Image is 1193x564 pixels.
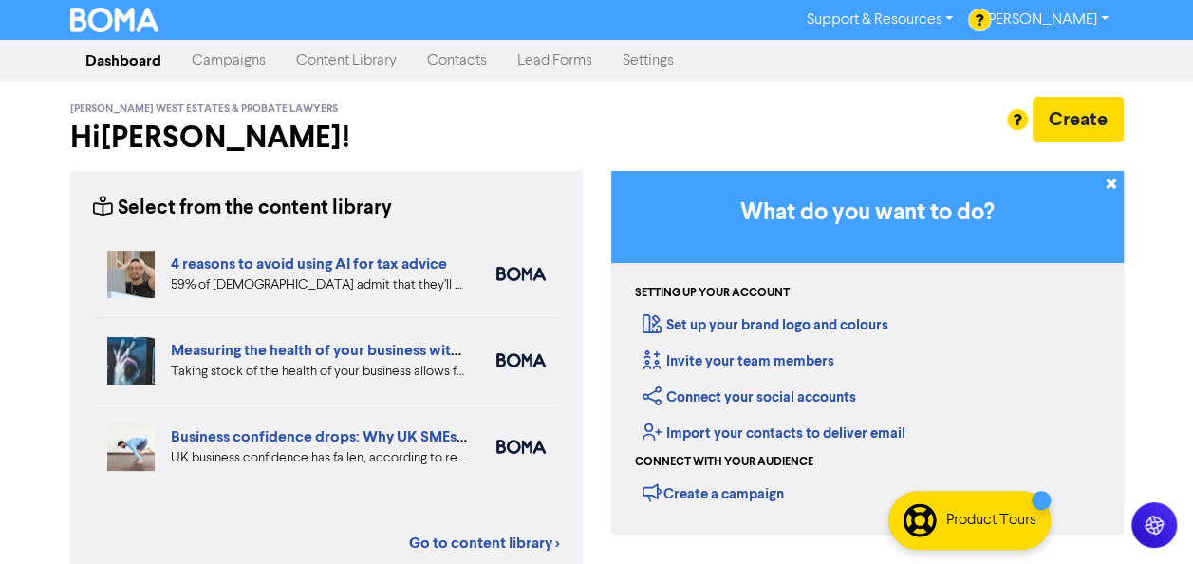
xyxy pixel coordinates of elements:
div: Taking stock of the health of your business allows for more effective planning, early warning abo... [171,362,468,382]
h3: What do you want to do? [640,199,1095,227]
a: Lead Forms [502,42,607,80]
a: Contacts [412,42,502,80]
a: Business confidence drops: Why UK SMEs need to remain agile [171,427,596,446]
iframe: Chat Widget [1098,473,1193,564]
a: Go to content library > [409,532,560,555]
h2: Hi [PERSON_NAME] ! [70,120,583,156]
img: boma [496,267,546,281]
div: Select from the content library [93,194,392,223]
a: Invite your team members [643,352,834,370]
span: [PERSON_NAME] West Estates & Probate Lawyers [70,103,338,116]
div: Setting up your account [635,285,790,302]
a: 4 reasons to avoid using AI for tax advice [171,254,447,273]
a: Connect your social accounts [643,388,856,406]
div: Connect with your audience [635,454,813,471]
img: boma_accounting [496,353,546,367]
a: Import your contacts to deliver email [643,424,905,442]
a: Campaigns [177,42,281,80]
button: Create [1033,97,1124,142]
img: BOMA Logo [70,8,159,32]
img: boma [496,440,546,454]
a: Dashboard [70,42,177,80]
div: UK business confidence has fallen, according to recent results from the FSB. But despite the chal... [171,448,468,468]
a: Support & Resources [791,5,968,35]
a: Set up your brand logo and colours [643,316,888,334]
div: Create a campaign [643,479,784,507]
div: Getting Started in BOMA [611,171,1124,535]
a: Content Library [281,42,412,80]
div: 59% of Brits admit that they’ll use AI to help with their tax return. We share 4 key reasons why ... [171,275,468,295]
a: [PERSON_NAME] [968,5,1123,35]
a: Settings [607,42,689,80]
a: Measuring the health of your business with ratio measures [171,341,562,360]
